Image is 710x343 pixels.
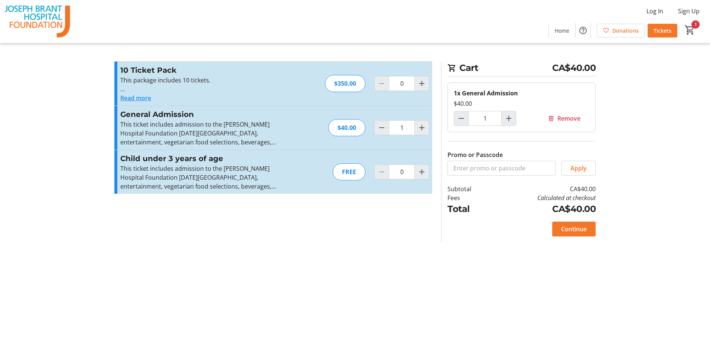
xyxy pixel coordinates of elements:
div: 1x General Admission [454,89,589,98]
input: 10 Ticket Pack Quantity [389,76,415,91]
span: Home [555,27,569,35]
h3: Child under 3 years of age [120,153,283,164]
td: Calculated at checkout [491,193,596,202]
span: Apply [570,164,587,173]
td: Fees [447,193,491,202]
div: $40.00 [328,119,365,136]
td: CA$40.00 [491,184,596,193]
span: CA$40.00 [552,61,596,75]
button: Apply [561,161,596,176]
button: Decrement by one [454,111,468,125]
td: Subtotal [447,184,491,193]
span: Continue [561,225,587,233]
span: Log In [647,7,663,16]
img: The Joseph Brant Hospital Foundation's Logo [4,3,71,40]
h3: General Admission [120,109,283,120]
span: Sign Up [678,7,700,16]
h2: Cart [447,61,596,76]
button: Cart [683,23,697,37]
a: Donations [597,24,645,37]
div: $350.00 [325,75,365,92]
td: CA$40.00 [491,202,596,216]
label: Promo or Passcode [447,150,503,159]
button: Decrement by one [375,121,389,135]
span: Remove [557,114,580,123]
button: Increment by one [415,165,429,179]
a: Home [549,24,575,37]
button: Continue [552,222,596,236]
button: Increment by one [502,111,516,125]
button: Help [576,23,590,38]
p: This package includes 10 tickets. [120,76,283,85]
span: Tickets [654,27,671,35]
button: Read more [120,94,151,102]
button: Sign Up [672,5,706,17]
input: Enter promo or passcode [447,161,556,176]
h3: 10 Ticket Pack [120,65,283,76]
div: $40.00 [454,99,589,108]
span: Donations [612,27,639,35]
td: Total [447,202,491,216]
button: Increment by one [415,121,429,135]
button: Remove [539,111,589,126]
div: FREE [333,163,365,180]
button: Increment by one [415,76,429,91]
input: Child under 3 years of age Quantity [389,164,415,179]
input: General Admission Quantity [468,111,502,126]
input: General Admission Quantity [389,120,415,135]
button: Log In [641,5,669,17]
p: This ticket includes admission to the [PERSON_NAME] Hospital Foundation [DATE][GEOGRAPHIC_DATA], ... [120,164,283,191]
a: Tickets [648,24,677,37]
p: This ticket includes admission to the [PERSON_NAME] Hospital Foundation [DATE][GEOGRAPHIC_DATA], ... [120,120,283,147]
